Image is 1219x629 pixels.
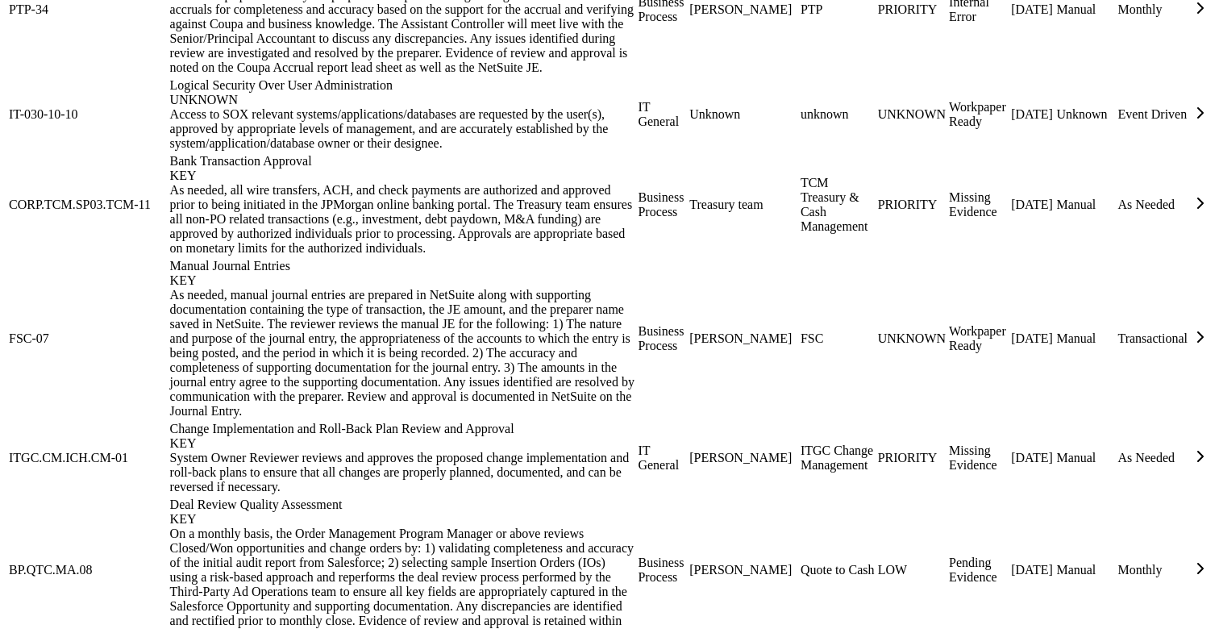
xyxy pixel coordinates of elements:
div: Deal Review Quality Assessment [170,498,635,527]
div: Quote to Cash [801,563,875,577]
div: KEY [170,436,635,451]
div: [PERSON_NAME] [689,563,797,577]
td: Transactional [1117,258,1188,419]
div: Change Implementation and Roll-Back Plan Review and Approval [170,422,635,451]
div: [DATE] [1011,331,1053,346]
td: CORP.TCM.SP03.TCM-11 [8,153,168,256]
td: IT General [637,421,687,495]
div: Workpaper Ready [949,324,1008,353]
td: FSC-07 [8,258,168,419]
div: Pending Evidence [949,556,1008,585]
div: Treasury team [689,198,797,212]
div: [DATE] [1011,2,1053,17]
div: Bank Transaction Approval [170,154,635,183]
div: [DATE] [1011,451,1053,465]
td: IT General [637,77,687,152]
div: Manual Journal Entries [170,259,635,288]
div: PRIORITY [878,198,946,212]
div: TCM Treasury & Cash Management [801,176,875,234]
td: Business Process [637,258,687,419]
td: As Needed [1117,421,1188,495]
td: As Needed [1117,153,1188,256]
td: Manual [1055,421,1115,495]
td: ITGC.CM.ICH.CM-01 [8,421,168,495]
div: [DATE] [1011,107,1053,122]
td: Business Process [637,153,687,256]
div: FSC [801,331,875,346]
div: PRIORITY [878,451,946,465]
div: UNKNOWN [878,107,946,122]
div: Unknown [689,107,797,122]
div: KEY [170,169,635,183]
div: Workpaper Ready [949,100,1008,129]
div: ITGC Change Management [801,444,875,473]
div: Missing Evidence [949,190,1008,219]
div: UNKNOWN [170,93,635,107]
div: [PERSON_NAME] [689,331,797,346]
div: [DATE] [1011,563,1053,577]
div: KEY [170,512,635,527]
div: Access to SOX relevant systems/applications/databases are requested by the user(s), approved by a... [170,107,635,151]
td: IT-030-10-10 [8,77,168,152]
div: Logical Security Over User Administration [170,78,635,107]
div: UNKNOWN [878,331,946,346]
td: Event Driven [1117,77,1188,152]
div: [PERSON_NAME] [689,451,797,465]
div: Missing Evidence [949,444,1008,473]
div: unknown [801,107,875,122]
div: [DATE] [1011,198,1053,212]
div: PTP [801,2,875,17]
div: LOW [878,563,946,577]
div: As needed, all wire transfers, ACH, and check payments are authorized and approved prior to being... [170,183,635,256]
td: Manual [1055,258,1115,419]
div: As needed, manual journal entries are prepared in NetSuite along with supporting documentation co... [170,288,635,419]
div: System Owner Reviewer reviews and approves the proposed change implementation and roll-back plans... [170,451,635,494]
div: PRIORITY [878,2,946,17]
div: [PERSON_NAME] [689,2,797,17]
td: Manual [1055,153,1115,256]
div: KEY [170,273,635,288]
td: Unknown [1055,77,1115,152]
